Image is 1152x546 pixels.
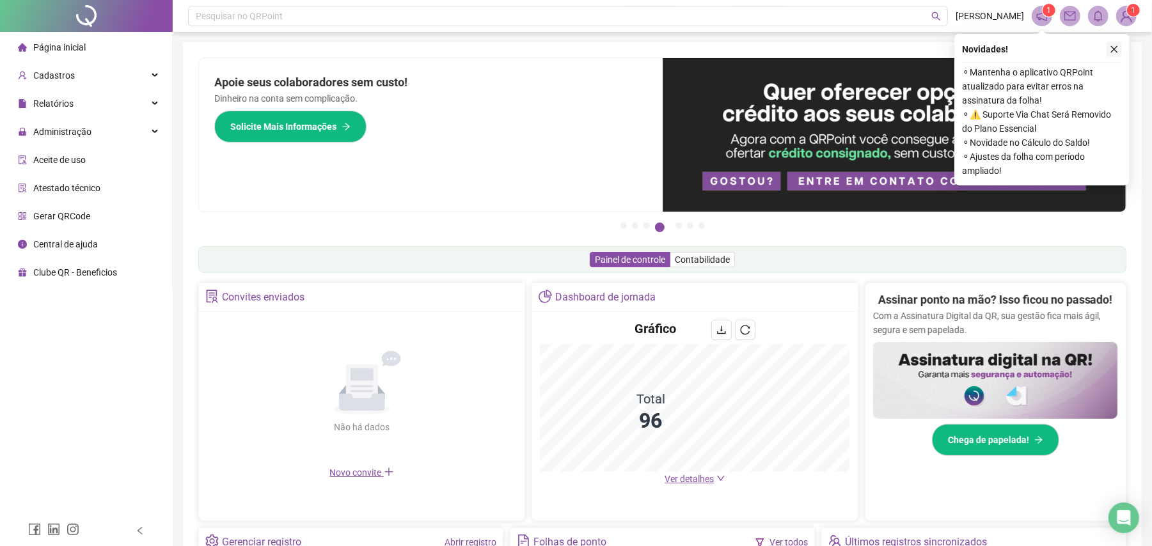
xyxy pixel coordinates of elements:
[214,91,647,105] p: Dinheiro na conta sem complicação.
[716,325,727,335] span: download
[303,420,421,434] div: Não há dados
[1127,4,1140,17] sup: Atualize o seu contato no menu Meus Dados
[18,71,27,80] span: user-add
[632,222,638,229] button: 2
[33,98,74,109] span: Relatórios
[716,474,725,483] span: down
[873,342,1117,419] img: banner%2F02c71560-61a6-44d4-94b9-c8ab97240462.png
[663,58,1126,212] img: banner%2Fa8ee1423-cce5-4ffa-a127-5a2d429cc7d8.png
[18,43,27,52] span: home
[205,290,219,303] span: solution
[873,309,1117,337] p: Com a Assinatura Digital da QR, sua gestão fica mais ágil, segura e sem papelada.
[384,467,394,477] span: plus
[33,70,75,81] span: Cadastros
[931,12,941,21] span: search
[539,290,552,303] span: pie-chart
[33,42,86,52] span: Página inicial
[698,222,705,229] button: 7
[1109,503,1139,533] div: Open Intercom Messenger
[932,424,1059,456] button: Chega de papelada!
[1064,10,1076,22] span: mail
[18,212,27,221] span: qrcode
[675,254,730,265] span: Contabilidade
[18,268,27,277] span: gift
[948,433,1029,447] span: Chega de papelada!
[33,211,90,221] span: Gerar QRCode
[595,254,665,265] span: Painel de controle
[1034,435,1043,444] span: arrow-right
[33,127,91,137] span: Administração
[330,467,394,478] span: Novo convite
[665,474,714,484] span: Ver detalhes
[214,111,367,143] button: Solicite Mais Informações
[18,155,27,164] span: audit
[1110,45,1119,54] span: close
[136,526,145,535] span: left
[620,222,627,229] button: 1
[33,155,86,165] span: Aceite de uso
[655,222,665,232] button: 4
[214,74,647,91] h2: Apoie seus colaboradores sem custo!
[1047,6,1052,15] span: 1
[962,107,1122,136] span: ⚬ ⚠️ Suporte Via Chat Será Removido do Plano Essencial
[230,120,336,134] span: Solicite Mais Informações
[555,286,656,308] div: Dashboard de jornada
[740,325,750,335] span: reload
[1036,10,1048,22] span: notification
[956,9,1024,23] span: [PERSON_NAME]
[33,239,98,249] span: Central de ajuda
[342,122,351,131] span: arrow-right
[18,183,27,192] span: solution
[1132,6,1136,15] span: 1
[47,523,60,536] span: linkedin
[33,267,117,277] span: Clube QR - Beneficios
[962,150,1122,178] span: ⚬ Ajustes da folha com período ampliado!
[1117,6,1136,26] img: 68789
[222,286,304,308] div: Convites enviados
[1043,4,1055,17] sup: 1
[665,474,725,484] a: Ver detalhes down
[962,65,1122,107] span: ⚬ Mantenha o aplicativo QRPoint atualizado para evitar erros na assinatura da folha!
[18,99,27,108] span: file
[643,222,650,229] button: 3
[635,320,676,338] h4: Gráfico
[1093,10,1104,22] span: bell
[962,42,1008,56] span: Novidades !
[675,222,682,229] button: 5
[28,523,41,536] span: facebook
[687,222,693,229] button: 6
[18,240,27,249] span: info-circle
[33,183,100,193] span: Atestado técnico
[18,127,27,136] span: lock
[67,523,79,536] span: instagram
[878,291,1113,309] h2: Assinar ponto na mão? Isso ficou no passado!
[962,136,1122,150] span: ⚬ Novidade no Cálculo do Saldo!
